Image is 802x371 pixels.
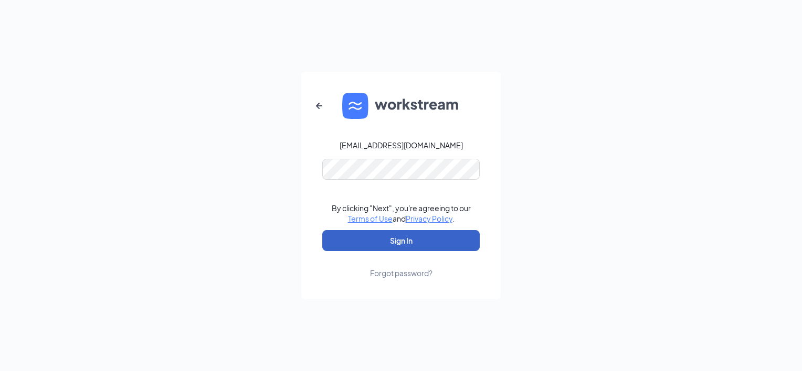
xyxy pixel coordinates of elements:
[322,230,480,251] button: Sign In
[307,93,332,118] button: ArrowLeftNew
[332,203,471,224] div: By clicking "Next", you're agreeing to our and .
[313,100,325,112] svg: ArrowLeftNew
[370,251,432,278] a: Forgot password?
[406,214,452,223] a: Privacy Policy
[342,93,460,119] img: WS logo and Workstream text
[370,268,432,278] div: Forgot password?
[348,214,393,223] a: Terms of Use
[340,140,463,150] div: [EMAIL_ADDRESS][DOMAIN_NAME]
